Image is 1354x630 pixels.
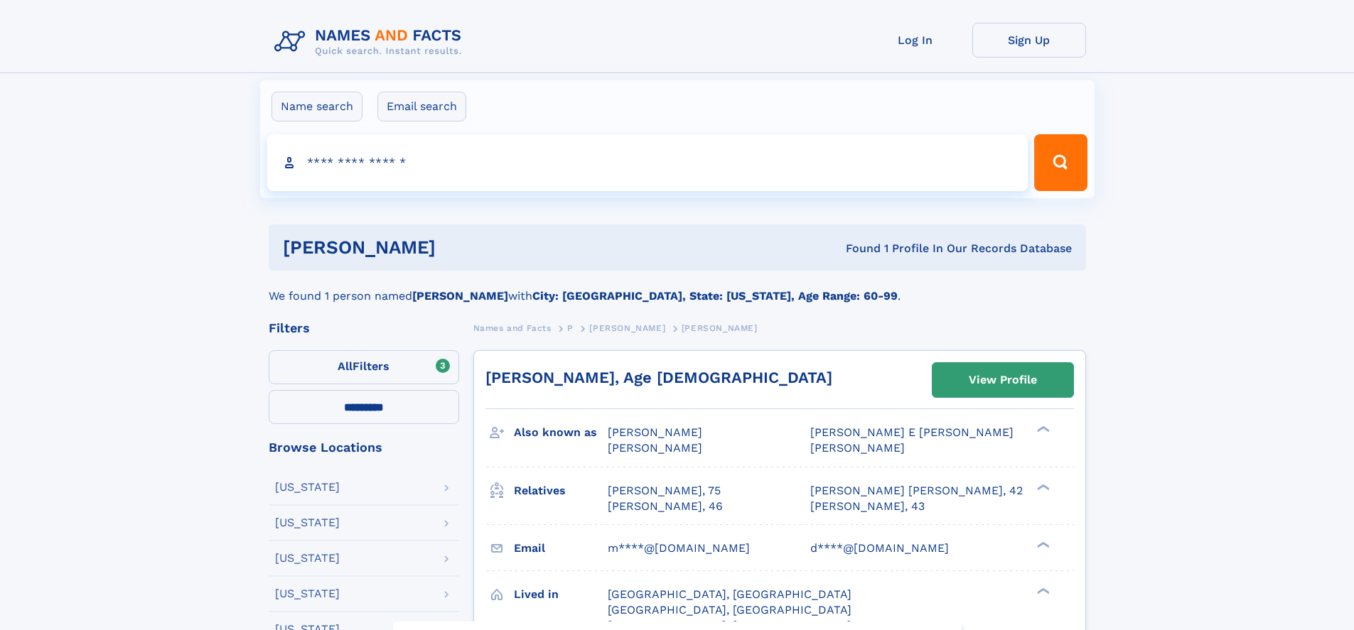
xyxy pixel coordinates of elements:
[972,23,1086,58] a: Sign Up
[608,483,721,499] a: [PERSON_NAME], 75
[969,364,1037,396] div: View Profile
[1033,586,1051,595] div: ❯
[514,582,608,607] h3: Lived in
[275,482,340,493] div: [US_STATE]
[272,92,362,121] label: Name search
[608,499,723,514] a: [PERSON_NAME], 46
[269,350,459,384] label: Filters
[567,319,574,337] a: P
[933,363,1073,397] a: View Profile
[810,483,1023,499] a: [PERSON_NAME] [PERSON_NAME], 42
[269,322,459,335] div: Filters
[412,289,508,303] b: [PERSON_NAME]
[275,588,340,599] div: [US_STATE]
[269,441,459,454] div: Browse Locations
[338,359,353,373] span: All
[567,323,574,333] span: P
[810,425,1014,439] span: [PERSON_NAME] E [PERSON_NAME]
[682,323,758,333] span: [PERSON_NAME]
[532,289,898,303] b: City: [GEOGRAPHIC_DATA], State: [US_STATE], Age Range: 60-99
[269,271,1086,305] div: We found 1 person named with .
[1033,540,1051,549] div: ❯
[514,479,608,503] h3: Relatives
[810,441,905,455] span: [PERSON_NAME]
[608,441,702,455] span: [PERSON_NAME]
[269,23,473,61] img: Logo Names and Facts
[267,134,1028,191] input: search input
[608,587,851,601] span: [GEOGRAPHIC_DATA], [GEOGRAPHIC_DATA]
[283,239,641,256] h1: [PERSON_NAME]
[859,23,972,58] a: Log In
[589,319,665,337] a: [PERSON_NAME]
[1033,482,1051,491] div: ❯
[473,319,552,337] a: Names and Facts
[275,553,340,564] div: [US_STATE]
[810,499,925,514] a: [PERSON_NAME], 43
[589,323,665,333] span: [PERSON_NAME]
[640,241,1072,256] div: Found 1 Profile In Our Records Database
[608,603,851,617] span: [GEOGRAPHIC_DATA], [GEOGRAPHIC_DATA]
[1034,134,1087,191] button: Search Button
[275,517,340,528] div: [US_STATE]
[377,92,466,121] label: Email search
[1033,425,1051,434] div: ❯
[608,425,702,439] span: [PERSON_NAME]
[514,420,608,445] h3: Also known as
[514,536,608,560] h3: Email
[485,369,832,386] a: [PERSON_NAME], Age [DEMOGRAPHIC_DATA]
